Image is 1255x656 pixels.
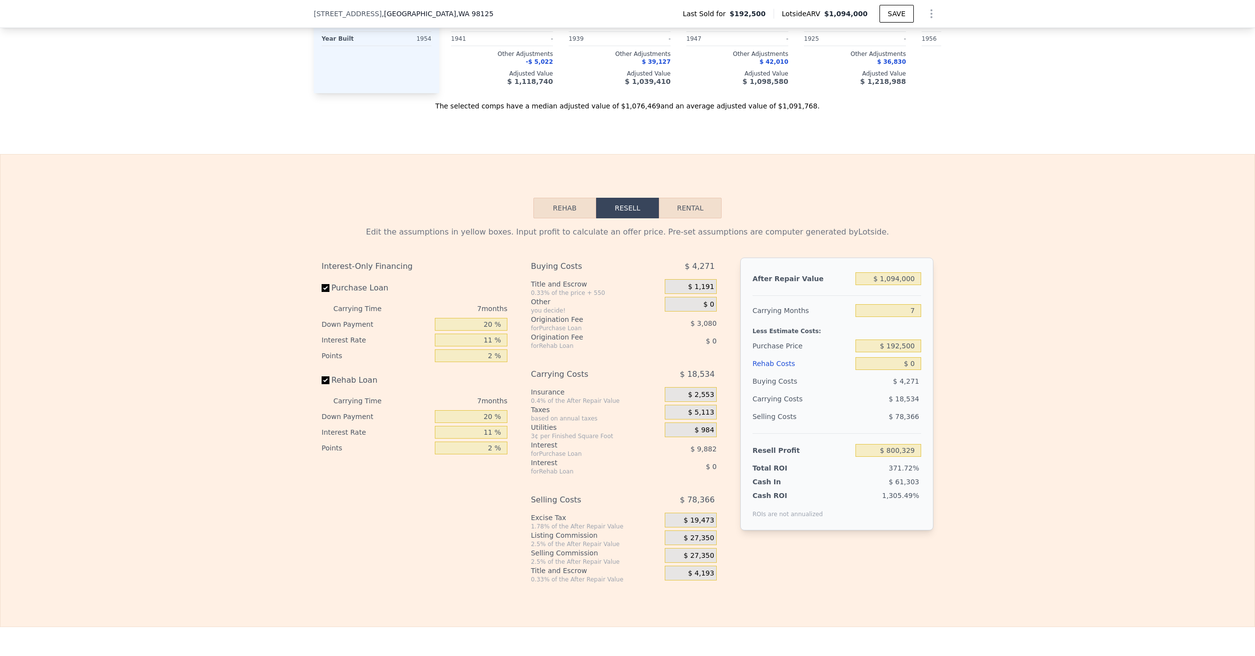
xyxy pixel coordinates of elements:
[531,523,661,530] div: 1.78% of the After Repair Value
[531,366,640,383] div: Carrying Costs
[804,32,853,46] div: 1925
[322,32,375,46] div: Year Built
[922,50,1024,58] div: Other Adjustments
[659,198,722,218] button: Rental
[882,492,919,499] span: 1,305.49%
[322,371,431,389] label: Rehab Loan
[322,279,431,297] label: Purchase Loan
[378,32,431,46] div: 1954
[686,32,735,46] div: 1947
[531,332,640,342] div: Origination Fee
[889,395,919,403] span: $ 18,534
[322,348,431,364] div: Points
[569,50,671,58] div: Other Adjustments
[401,301,507,316] div: 7 months
[382,9,494,19] span: , [GEOGRAPHIC_DATA]
[531,397,661,405] div: 0.4% of the After Repair Value
[531,468,640,475] div: for Rehab Loan
[625,78,671,85] span: $ 1,039,410
[753,500,823,518] div: ROIs are not annualized
[596,198,659,218] button: Resell
[322,440,431,456] div: Points
[804,50,906,58] div: Other Adjustments
[531,387,661,397] div: Insurance
[533,198,596,218] button: Rehab
[684,534,714,543] span: $ 27,350
[504,32,553,46] div: -
[893,377,919,385] span: $ 4,271
[683,9,730,19] span: Last Sold for
[531,558,661,566] div: 2.5% of the After Repair Value
[531,324,640,332] div: for Purchase Loan
[314,93,941,111] div: The selected comps have a median adjusted value of $1,076,469 and an average adjusted value of $1...
[531,540,661,548] div: 2.5% of the After Repair Value
[877,58,906,65] span: $ 36,830
[531,440,640,450] div: Interest
[889,413,919,420] span: $ 78,366
[688,408,714,417] span: $ 5,113
[451,70,553,78] div: Adjusted Value
[690,319,716,327] span: $ 3,080
[759,58,788,65] span: $ 42,010
[753,463,814,473] div: Total ROI
[706,463,717,471] span: $ 0
[322,316,431,332] div: Down Payment
[531,422,661,432] div: Utilities
[753,355,852,372] div: Rehab Costs
[531,530,661,540] div: Listing Commission
[857,32,906,46] div: -
[739,32,788,46] div: -
[622,32,671,46] div: -
[531,491,640,509] div: Selling Costs
[451,50,553,58] div: Other Adjustments
[684,516,714,525] span: $ 19,473
[531,342,640,350] div: for Rehab Loan
[531,297,661,307] div: Other
[531,279,661,289] div: Title and Escrow
[680,491,715,509] span: $ 78,366
[531,548,661,558] div: Selling Commission
[531,566,661,576] div: Title and Escrow
[333,393,397,409] div: Carrying Time
[686,70,788,78] div: Adjusted Value
[569,32,618,46] div: 1939
[456,10,493,18] span: , WA 98125
[531,415,661,422] div: based on annual taxes
[753,477,814,487] div: Cash In
[642,58,671,65] span: $ 39,127
[782,9,824,19] span: Lotside ARV
[451,32,500,46] div: 1941
[526,58,553,65] span: -$ 5,022
[688,569,714,578] span: $ 4,193
[688,391,714,399] span: $ 2,553
[706,337,717,345] span: $ 0
[401,393,507,409] div: 7 months
[685,258,715,275] span: $ 4,271
[743,78,788,85] span: $ 1,098,580
[684,551,714,560] span: $ 27,350
[889,464,919,472] span: 371.72%
[531,405,661,415] div: Taxes
[531,513,661,523] div: Excise Tax
[507,78,553,85] span: $ 1,118,740
[531,315,640,324] div: Origination Fee
[922,32,971,46] div: 1956
[695,426,714,435] span: $ 984
[804,70,906,78] div: Adjusted Value
[322,332,431,348] div: Interest Rate
[703,300,714,309] span: $ 0
[860,78,906,85] span: $ 1,218,988
[753,491,823,500] div: Cash ROI
[322,226,933,238] div: Edit the assumptions in yellow boxes. Input profit to calculate an offer price. Pre-set assumptio...
[333,301,397,316] div: Carrying Time
[889,478,919,486] span: $ 61,303
[680,366,715,383] span: $ 18,534
[688,283,714,291] span: $ 1,191
[322,284,329,292] input: Purchase Loan
[531,432,661,440] div: 3¢ per Finished Square Foot
[322,258,507,275] div: Interest-Only Financing
[753,390,814,408] div: Carrying Costs
[531,307,661,315] div: you decide!
[753,319,921,337] div: Less Estimate Costs:
[753,337,852,355] div: Purchase Price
